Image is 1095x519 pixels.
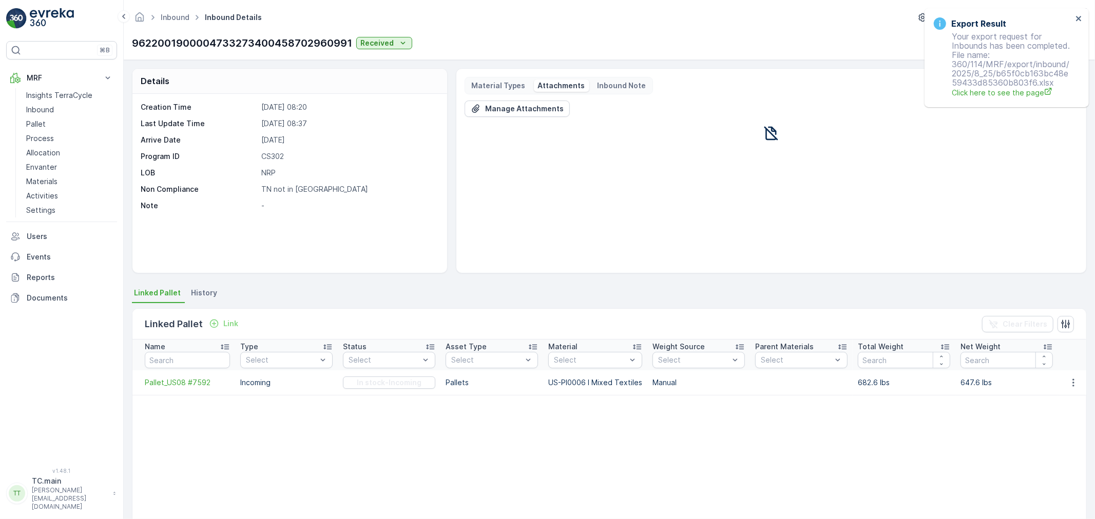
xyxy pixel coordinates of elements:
[26,162,57,172] p: Envanter
[858,352,950,368] input: Search
[261,201,436,211] p: -
[240,342,258,352] p: Type
[548,342,578,352] p: Material
[132,35,352,51] p: 9622001900004733273400458702960991
[658,355,729,365] p: Select
[22,131,117,146] a: Process
[652,342,705,352] p: Weight Source
[141,118,257,129] p: Last Update Time
[951,17,1006,30] h3: Export Result
[26,191,58,201] p: Activities
[9,485,25,502] div: TT
[22,203,117,217] a: Settings
[141,135,257,145] p: Arrive Date
[261,151,436,162] p: CS302
[26,148,60,158] p: Allocation
[141,184,257,194] p: Non Compliance
[451,355,522,365] p: Select
[134,288,181,298] span: Linked Pallet
[22,174,117,189] a: Materials
[191,288,217,298] span: History
[858,342,904,352] p: Total Weight
[205,317,242,330] button: Link
[446,342,487,352] p: Asset Type
[22,117,117,131] a: Pallet
[26,176,57,187] p: Materials
[357,377,421,388] p: In stock-Incoming
[246,355,317,365] p: Select
[141,201,257,211] p: Note
[32,486,108,511] p: [PERSON_NAME][EMAIL_ADDRESS][DOMAIN_NAME]
[32,476,108,486] p: TC.main
[598,81,646,91] p: Inbound Note
[647,370,750,395] td: Manual
[853,370,955,395] td: 682.6 lbs
[134,15,145,24] a: Homepage
[261,102,436,112] p: [DATE] 08:20
[6,476,117,511] button: TTTC.main[PERSON_NAME][EMAIL_ADDRESS][DOMAIN_NAME]
[27,231,113,242] p: Users
[22,88,117,103] a: Insights TerraCycle
[26,205,55,215] p: Settings
[543,370,647,395] td: US-PI0006 I Mixed Textiles
[761,355,832,365] p: Select
[22,146,117,160] a: Allocation
[22,189,117,203] a: Activities
[261,168,436,178] p: NRP
[1003,319,1047,329] p: Clear Filters
[538,81,585,91] p: Attachments
[485,104,564,114] p: Manage Attachments
[755,342,814,352] p: Parent Materials
[261,135,436,145] p: [DATE]
[100,46,110,54] p: ⌘B
[22,160,117,174] a: Envanter
[440,370,543,395] td: Pallets
[6,468,117,474] span: v 1.48.1
[161,13,189,22] a: Inbound
[343,376,435,389] button: In stock-Incoming
[934,32,1072,98] p: Your export request for Inbounds has been completed. File name: 360/114/MRF/export/inbound/2025/8...
[27,272,113,283] p: Reports
[261,118,436,129] p: [DATE] 08:37
[26,119,46,129] p: Pallet
[145,317,203,331] p: Linked Pallet
[1075,14,1083,24] button: close
[145,377,230,388] a: Pallet_US08 #7592
[141,102,257,112] p: Creation Time
[6,8,27,29] img: logo
[960,352,1053,368] input: Search
[145,342,165,352] p: Name
[141,75,169,87] p: Details
[6,267,117,288] a: Reports
[6,247,117,267] a: Events
[26,105,54,115] p: Inbound
[360,38,394,48] p: Received
[465,101,570,117] button: Manage Attachments
[223,318,238,329] p: Link
[235,370,338,395] td: Incoming
[145,352,230,368] input: Search
[26,133,54,144] p: Process
[6,68,117,88] button: MRF
[960,342,1001,352] p: Net Weight
[261,184,436,194] p: TN not in [GEOGRAPHIC_DATA]
[30,8,74,29] img: logo_light-DOdMpM7g.png
[952,87,1072,98] a: Click here to see the page
[6,288,117,308] a: Documents
[27,252,113,262] p: Events
[141,151,257,162] p: Program ID
[471,81,526,91] p: Material Types
[26,90,92,101] p: Insights TerraCycle
[203,12,264,23] span: Inbound Details
[141,168,257,178] p: LOB
[22,103,117,117] a: Inbound
[343,342,367,352] p: Status
[349,355,419,365] p: Select
[6,226,117,247] a: Users
[955,370,1058,395] td: 647.6 lbs
[356,37,412,49] button: Received
[27,73,97,83] p: MRF
[554,355,626,365] p: Select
